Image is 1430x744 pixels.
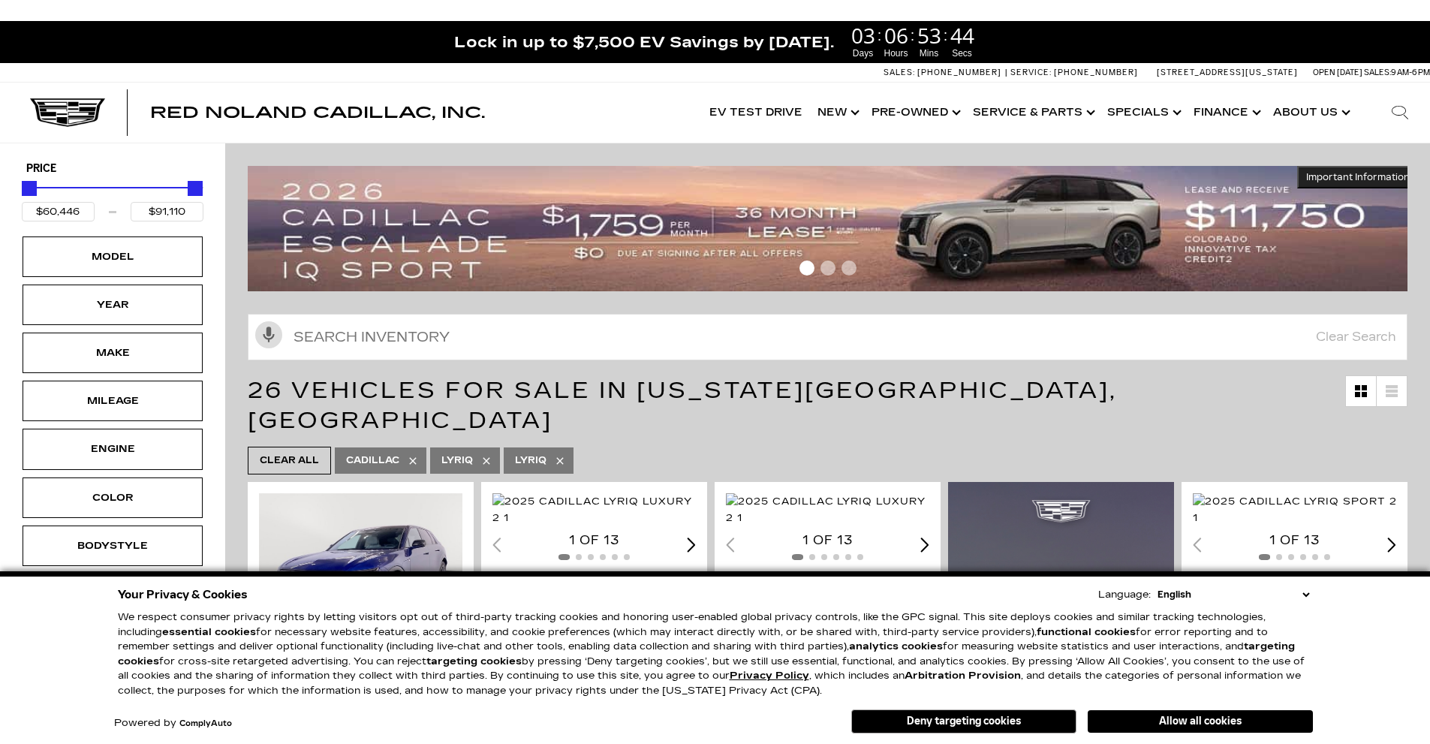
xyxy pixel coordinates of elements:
strong: analytics cookies [849,640,943,652]
span: Red Noland Cadillac, Inc. [150,104,485,122]
span: : [878,24,882,47]
div: 1 of 13 [492,532,696,549]
span: Sales: [1364,68,1391,77]
div: Powered by [114,718,232,728]
a: Specials [1100,83,1186,143]
p: We respect consumer privacy rights by letting visitors opt out of third-party tracking cookies an... [118,610,1313,698]
input: Maximum [131,202,203,221]
span: Go to slide 1 [799,261,814,276]
button: Deny targeting cookies [851,709,1076,733]
a: Pre-Owned [864,83,965,143]
div: 1 / 2 [726,493,932,526]
span: 44 [948,25,977,46]
div: Make [75,345,150,361]
span: : [911,24,915,47]
a: Finance [1186,83,1266,143]
button: Allow all cookies [1088,710,1313,733]
span: 06 [882,25,911,46]
a: EV Test Drive [702,83,810,143]
div: EngineEngine [23,429,203,469]
div: Next slide [1387,538,1396,552]
div: 1 of 13 [726,532,929,549]
a: Privacy Policy [730,670,809,682]
div: Next slide [687,538,696,552]
a: [STREET_ADDRESS][US_STATE] [1157,68,1298,77]
img: 2025 Cadillac LYRIQ Sport 1 1 [259,493,465,648]
a: New [810,83,864,143]
div: 1 of 13 [1193,532,1396,549]
img: 2025 Cadillac LYRIQ Luxury 2 1 [726,493,932,526]
a: About Us [1266,83,1355,143]
div: 1 / 2 [259,493,465,648]
span: Lyriq [441,451,473,470]
a: Sales: [PHONE_NUMBER] [884,68,1005,77]
a: Close [1404,29,1422,47]
input: Search Inventory [248,314,1407,360]
strong: essential cookies [162,626,256,638]
svg: Click to toggle on voice search [255,321,282,348]
span: Important Information [1306,171,1410,183]
strong: Arbitration Provision [905,670,1021,682]
button: Important Information [1297,166,1419,188]
span: Service: [1010,68,1052,77]
div: 1 / 2 [492,493,698,526]
div: Engine [75,441,150,457]
span: 26 Vehicles for Sale in [US_STATE][GEOGRAPHIC_DATA], [GEOGRAPHIC_DATA] [248,377,1117,434]
span: Cadillac [346,451,399,470]
span: Open [DATE] [1313,68,1362,77]
img: 2509-September-FOM-Escalade-IQ-Lease9 [248,166,1419,291]
span: Lock in up to $7,500 EV Savings by [DATE]. [454,32,834,52]
div: Next slide [920,538,929,552]
span: 03 [849,25,878,46]
div: Price [22,176,203,221]
span: Sales: [884,68,915,77]
div: Color [75,489,150,506]
div: MileageMileage [23,381,203,421]
img: 2025 Cadillac LYRIQ Sport 2 1 [1193,493,1398,526]
div: MakeMake [23,333,203,373]
div: Mileage [75,393,150,409]
span: Clear All [260,451,319,470]
a: ComplyAuto [179,719,232,728]
span: Go to slide 2 [820,261,835,276]
a: Service: [PHONE_NUMBER] [1005,68,1142,77]
strong: targeting cookies [426,655,522,667]
strong: targeting cookies [118,640,1295,667]
div: Year [75,297,150,313]
div: BodystyleBodystyle [23,526,203,566]
h5: Price [26,162,199,176]
span: : [944,24,948,47]
span: [PHONE_NUMBER] [917,68,1001,77]
div: ModelModel [23,236,203,277]
div: 1 / 2 [1193,493,1398,526]
div: Language: [1098,590,1151,600]
img: Cadillac Dark Logo with Cadillac White Text [30,98,105,127]
span: Your Privacy & Cookies [118,584,248,605]
div: Model [75,249,150,265]
span: Secs [948,47,977,60]
span: Days [849,47,878,60]
span: LYRIQ [515,451,546,470]
div: YearYear [23,285,203,325]
span: [PHONE_NUMBER] [1054,68,1138,77]
a: Red Noland Cadillac, Inc. [150,105,485,120]
div: Bodystyle [75,538,150,554]
div: Minimum Price [22,181,37,196]
a: Service & Parts [965,83,1100,143]
span: Hours [882,47,911,60]
strong: functional cookies [1037,626,1136,638]
span: 9 AM-6 PM [1391,68,1430,77]
img: 2025 Cadillac LYRIQ Luxury 2 1 [492,493,698,526]
span: Mins [915,47,944,60]
select: Language Select [1154,587,1313,602]
div: ColorColor [23,477,203,518]
span: 53 [915,25,944,46]
input: Minimum [22,202,95,221]
span: Go to slide 3 [841,261,856,276]
div: Maximum Price [188,181,203,196]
